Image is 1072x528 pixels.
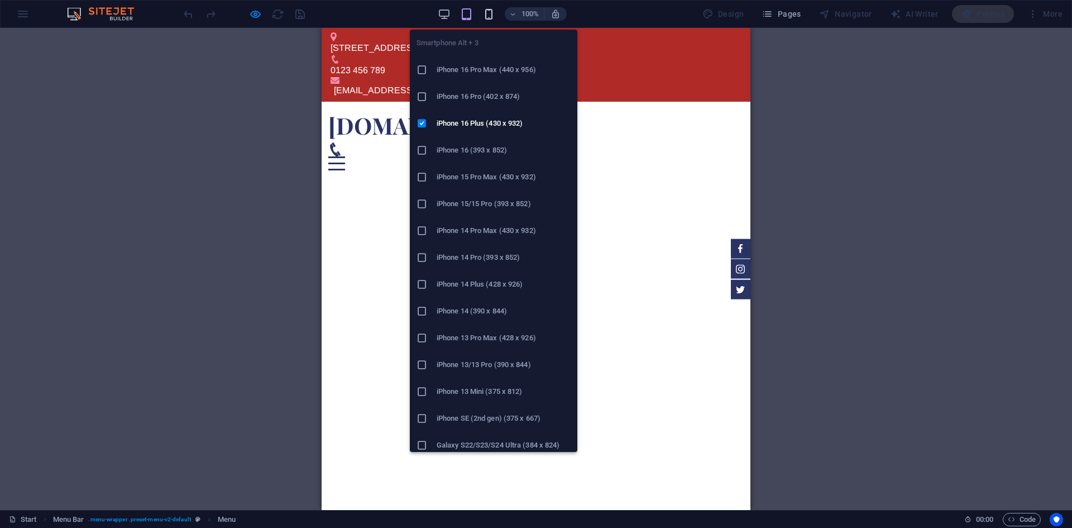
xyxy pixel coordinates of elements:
[437,197,571,211] h6: iPhone 15/15 Pro (393 x 852)
[437,331,571,345] h6: iPhone 13 Pro Max (428 x 926)
[437,170,571,184] h6: iPhone 15 Pro Max (430 x 932)
[195,516,200,522] i: This element is a customizable preset
[762,8,801,20] span: Pages
[9,15,99,25] span: [STREET_ADDRESS]
[505,7,544,21] button: 100%
[437,63,571,77] h6: iPhone 16 Pro Max (440 x 956)
[1003,513,1041,526] button: Code
[437,117,571,130] h6: iPhone 16 Plus (430 x 932)
[437,251,571,264] h6: iPhone 14 Pro (393 x 852)
[437,358,571,372] h6: iPhone 13/13 Pro (390 x 844)
[521,7,539,21] h6: 100%
[698,5,749,23] div: Design (Ctrl+Alt+Y)
[757,5,805,23] button: Pages
[437,305,571,318] h6: iPhone 14 (390 x 844)
[437,412,571,425] h6: iPhone SE (2nd gen) (375 x 667)
[1008,513,1036,526] span: Code
[53,513,236,526] nav: breadcrumb
[437,90,571,103] h6: iPhone 16 Pro (402 x 874)
[88,513,190,526] span: . menu-wrapper .preset-menu-v2-default
[437,278,571,291] h6: iPhone 14 Plus (428 x 926)
[7,82,198,112] span: [DOMAIN_NAME]
[9,513,37,526] a: Click to cancel selection. Double-click to open Pages
[437,224,571,237] h6: iPhone 14 Pro Max (430 x 932)
[1050,513,1063,526] button: Usercentrics
[7,80,422,115] a: [DOMAIN_NAME]
[437,439,571,452] h6: Galaxy S22/S23/S24 Ultra (384 x 824)
[437,385,571,398] h6: iPhone 13 Mini (375 x 812)
[984,515,985,524] span: :
[218,513,236,526] span: Click to select. Double-click to edit
[102,15,139,25] span: Bucuresti
[437,144,571,157] h6: iPhone 16 (393 x 852)
[7,129,23,130] button: Menu
[64,7,148,21] img: Editor Logo
[9,37,64,47] span: 0123 456 789
[53,513,84,526] span: Click to select. Double-click to edit
[12,58,165,67] a: [EMAIL_ADDRESS][DOMAIN_NAME]
[9,13,411,27] p: ,
[976,513,993,526] span: 00 00
[964,513,994,526] h6: Session time
[551,9,561,19] i: On resize automatically adjust zoom level to fit chosen device.
[141,15,171,25] span: 012345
